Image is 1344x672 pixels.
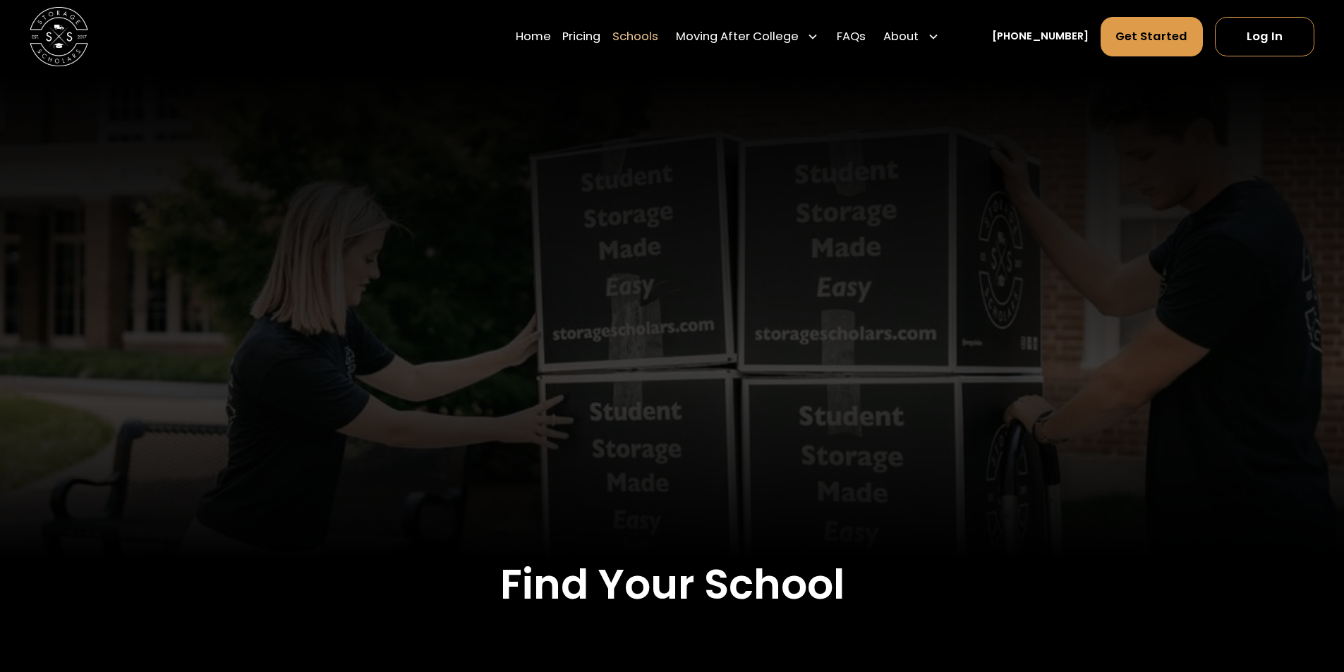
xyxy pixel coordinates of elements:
a: Log In [1215,17,1314,56]
a: Schools [612,16,658,57]
a: FAQs [837,16,866,57]
a: [PHONE_NUMBER] [992,29,1089,44]
a: Pricing [562,16,600,57]
div: Moving After College [670,16,825,57]
a: Home [516,16,551,57]
a: Get Started [1101,17,1204,56]
div: Moving After College [676,28,799,46]
div: About [878,16,945,57]
div: About [883,28,919,46]
h2: Find Your School [143,560,1200,609]
img: Storage Scholars main logo [30,7,88,66]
